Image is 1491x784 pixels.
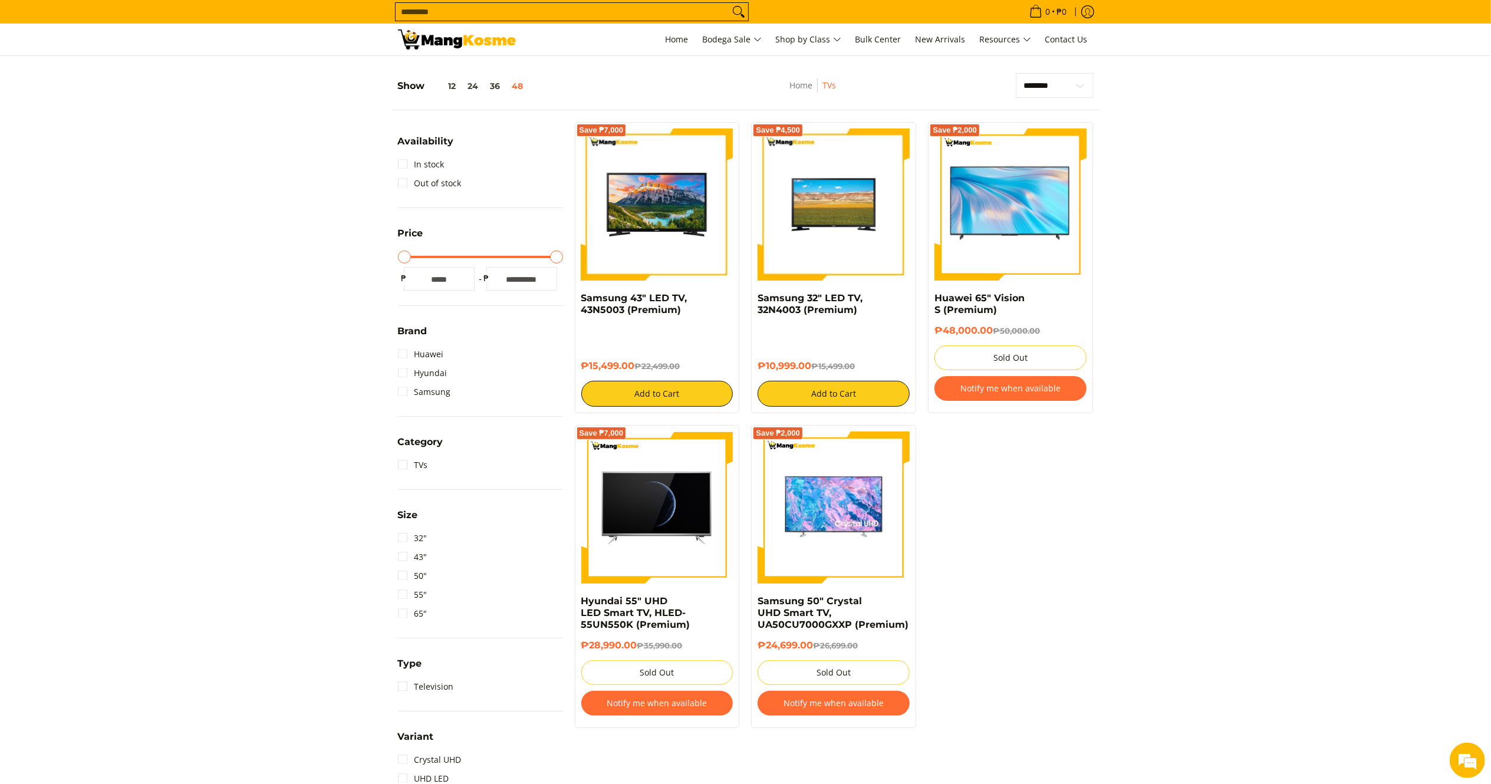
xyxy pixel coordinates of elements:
[980,32,1031,47] span: Resources
[398,155,445,174] a: In stock
[666,34,689,45] span: Home
[934,292,1025,315] a: Huawei 65" Vision S (Premium)
[398,364,447,383] a: Hyundai
[398,229,423,238] span: Price
[61,66,198,81] div: Chat with us now
[934,345,1087,370] button: Sold Out
[528,24,1094,55] nav: Main Menu
[1044,8,1052,16] span: 0
[480,272,492,284] span: ₱
[934,376,1087,401] button: Notify me when available
[398,529,427,548] a: 32"
[729,3,748,21] button: Search
[993,326,1040,335] del: ₱50,000.00
[758,360,910,372] h6: ₱10,999.00
[1026,5,1071,18] span: •
[758,381,910,407] button: Add to Cart
[425,81,462,91] button: 12
[398,137,454,146] span: Availability
[697,24,768,55] a: Bodega Sale
[758,595,909,630] a: Samsung 50" Crystal UHD Smart TV, UA50CU7000GXXP (Premium)
[758,660,910,685] button: Sold Out
[581,691,733,716] button: Notify me when available
[581,640,733,651] h6: ₱28,990.00
[1039,24,1094,55] a: Contact Us
[398,510,418,529] summary: Open
[398,29,516,50] img: TVs - Premium Television Brands l Mang Kosme
[398,585,427,604] a: 55"
[756,127,800,134] span: Save ₱4,500
[398,659,422,677] summary: Open
[398,456,428,475] a: TVs
[398,327,427,345] summary: Open
[581,360,733,372] h6: ₱15,499.00
[660,24,695,55] a: Home
[770,24,847,55] a: Shop by Class
[855,34,901,45] span: Bulk Center
[916,34,966,45] span: New Arrivals
[811,361,855,371] del: ₱15,499.00
[934,325,1087,337] h6: ₱48,000.00
[581,381,733,407] button: Add to Cart
[398,732,434,742] span: Variant
[398,229,423,247] summary: Open
[68,149,163,268] span: We're online!
[6,322,225,363] textarea: Type your message and hit 'Enter'
[462,81,485,91] button: 24
[637,641,683,650] del: ₱35,990.00
[974,24,1037,55] a: Resources
[398,80,529,92] h5: Show
[756,430,800,437] span: Save ₱2,000
[398,272,410,284] span: ₱
[398,510,418,520] span: Size
[398,383,451,401] a: Samsung
[758,691,910,716] button: Notify me when available
[398,566,427,585] a: 50"
[1055,8,1069,16] span: ₱0
[398,732,434,750] summary: Open
[581,660,733,685] button: Sold Out
[822,80,836,91] a: TVs
[776,32,841,47] span: Shop by Class
[398,604,427,623] a: 65"
[398,750,462,769] a: Crystal UHD
[485,81,506,91] button: 36
[933,127,977,134] span: Save ₱2,000
[758,129,910,281] img: samsung-32-inch-led-tv-full-view-mang-kosme
[398,345,444,364] a: Huawei
[758,292,863,315] a: Samsung 32" LED TV, 32N4003 (Premium)
[580,430,624,437] span: Save ₱7,000
[581,292,687,315] a: Samsung 43" LED TV, 43N5003 (Premium)
[398,677,454,696] a: Television
[703,32,762,47] span: Bodega Sale
[398,137,454,155] summary: Open
[398,174,462,193] a: Out of stock
[506,81,529,91] button: 48
[398,659,422,668] span: Type
[581,595,690,630] a: Hyundai 55" UHD LED Smart TV, HLED-55UN550K (Premium)
[910,24,972,55] a: New Arrivals
[1045,34,1088,45] span: Contact Us
[398,437,443,447] span: Category
[398,327,427,336] span: Brand
[398,437,443,456] summary: Open
[813,641,858,650] del: ₱26,699.00
[725,78,900,105] nav: Breadcrumbs
[758,431,910,584] img: Samsung 50" Crystal UHD Smart TV, UA50CU7000GXXP (Premium)
[580,127,624,134] span: Save ₱7,000
[934,135,1087,274] img: huawei-s-65-inch-4k-lcd-display-tv-full-view-mang-kosme
[193,6,222,34] div: Minimize live chat window
[581,129,733,281] img: samsung-43-inch-led-tv-full-view- mang-kosme
[850,24,907,55] a: Bulk Center
[398,548,427,566] a: 43"
[581,431,733,584] img: hyundai-ultra-hd-smart-tv-65-inch-full-view-mang-kosme
[789,80,812,91] a: Home
[758,640,910,651] h6: ₱24,699.00
[635,361,680,371] del: ₱22,499.00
